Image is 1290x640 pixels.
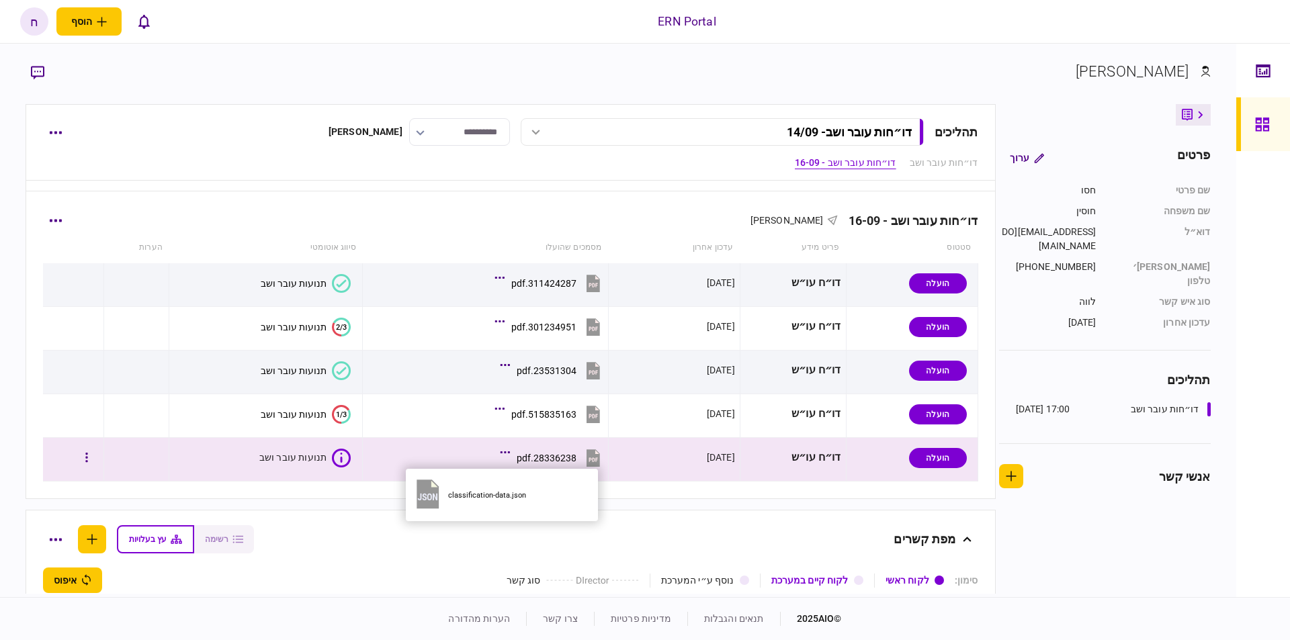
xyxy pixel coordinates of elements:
[608,232,740,263] th: עדכון אחרון
[130,7,158,36] button: פתח רשימת התראות
[1076,60,1189,83] div: [PERSON_NAME]
[261,274,351,293] button: תנועות עובר ושב
[261,365,327,376] div: תנועות עובר ושב
[780,612,842,626] div: © 2025 AIO
[259,451,327,464] div: תנועות עובר ושב
[448,613,510,624] a: הערות מהדורה
[1177,146,1211,170] div: פרטים
[704,613,764,624] a: תנאים והגבלות
[261,318,351,336] button: 2/3תנועות עובר ושב
[448,491,593,500] div: classification-data.json
[909,361,967,381] div: הועלה
[511,322,576,332] div: 301234951.pdf
[955,574,978,588] div: סימון :
[750,215,824,226] span: [PERSON_NAME]
[1016,402,1070,416] div: 17:00 [DATE]
[894,525,955,553] div: מפת קשרים
[910,156,978,170] a: דו״חות עובר ושב
[1110,295,1211,309] div: סוג איש קשר
[611,613,671,624] a: מדיניות פרטיות
[43,567,102,593] button: איפוס
[999,146,1055,170] button: ערוך
[745,268,841,298] div: דו״ח עו״ש
[999,204,1096,218] div: חוסין
[787,125,912,139] div: דו״חות עובר ושב - 14/09
[771,574,849,588] div: לקוח קיים במערכת
[261,278,327,289] div: תנועות עובר ושב
[707,320,735,333] div: [DATE]
[169,232,363,263] th: סיווג אוטומטי
[498,399,603,429] button: 515835163.pdf
[521,118,924,146] button: דו״חות עובר ושב- 14/09
[909,317,967,337] div: הועלה
[999,225,1096,253] div: [EMAIL_ADDRESS][DOMAIN_NAME]
[707,363,735,377] div: [DATE]
[661,574,734,588] div: נוסף ע״י המערכת
[517,453,576,463] div: 28336238.pdf
[543,613,578,624] a: צרו קשר
[999,295,1096,309] div: לווה
[336,410,347,418] text: 1/3
[707,451,735,464] div: [DATE]
[103,232,169,263] th: הערות
[745,355,841,385] div: דו״ח עו״ש
[261,322,327,332] div: תנועות עובר ושב
[1110,260,1211,288] div: [PERSON_NAME]׳ טלפון
[363,232,608,263] th: מסמכים שהועלו
[1159,467,1211,486] div: אנשי קשר
[745,312,841,342] div: דו״ח עו״ש
[999,260,1096,288] div: [PHONE_NUMBER]
[1110,225,1211,253] div: דוא״ל
[838,214,978,228] div: דו״חות עובר ושב - 16-09
[411,471,593,518] button: classification-data.json
[999,183,1096,197] div: חסו
[745,443,841,473] div: דו״ח עו״ש
[999,316,1096,330] div: [DATE]
[205,535,228,544] span: רשימה
[707,407,735,420] div: [DATE]
[194,525,254,553] button: רשימה
[740,232,846,263] th: פריט מידע
[1110,316,1211,330] div: עדכון אחרון
[795,156,896,170] a: דו״חות עובר ושב - 16-09
[503,443,603,473] button: 28336238.pdf
[56,7,122,36] button: פתח תפריט להוספת לקוח
[261,409,327,420] div: תנועות עובר ושב
[1131,402,1199,416] div: דו״חות עובר ושב
[498,312,603,342] button: 301234951.pdf
[20,7,48,36] button: ח
[1016,402,1211,416] a: דו״חות עובר ושב17:00 [DATE]
[507,574,541,588] div: סוג קשר
[329,125,402,139] div: [PERSON_NAME]
[658,13,716,30] div: ERN Portal
[117,525,194,553] button: עץ בעלויות
[261,361,351,380] button: תנועות עובר ושב
[511,409,576,420] div: 515835163.pdf
[503,355,603,385] button: 23531304.pdf
[336,322,347,331] text: 2/3
[511,278,576,289] div: 311424287.pdf
[1110,183,1211,197] div: שם פרטי
[999,371,1211,389] div: תהליכים
[846,232,978,263] th: סטטוס
[1110,204,1211,218] div: שם משפחה
[745,399,841,429] div: דו״ח עו״ש
[935,123,978,141] div: תהליכים
[909,448,967,468] div: הועלה
[129,535,167,544] span: עץ בעלויות
[517,365,576,376] div: 23531304.pdf
[707,276,735,289] div: [DATE]
[909,273,967,293] div: הועלה
[498,268,603,298] button: 311424287.pdf
[886,574,929,588] div: לקוח ראשי
[261,405,351,424] button: 1/3תנועות עובר ושב
[909,404,967,424] div: הועלה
